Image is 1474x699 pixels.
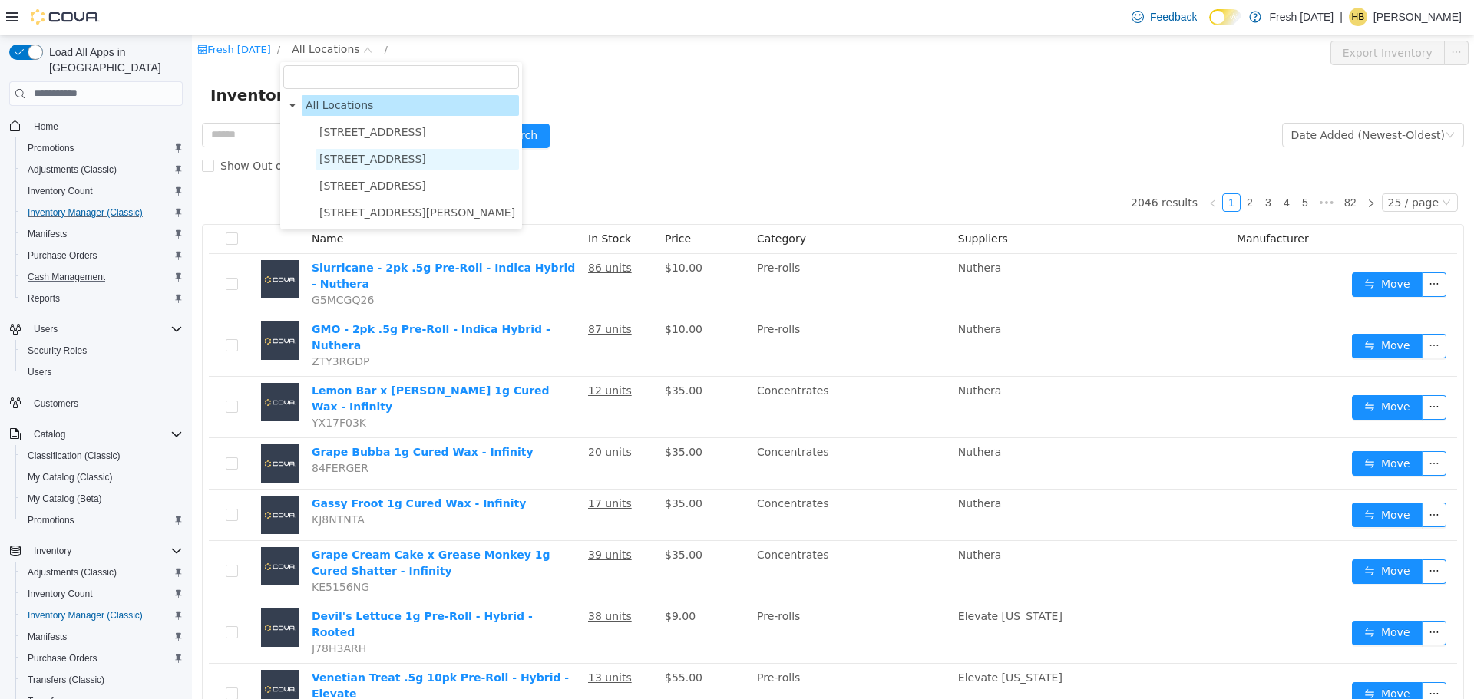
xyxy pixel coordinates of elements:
[559,454,760,506] td: Concentrates
[1160,585,1231,610] button: icon: swapMove
[28,425,183,443] span: Catalog
[15,445,189,467] button: Classification (Classic)
[3,392,189,414] button: Customers
[1230,467,1254,492] button: icon: ellipsis
[120,410,342,423] a: Grape Bubba 1g Cured Wax - Infinity
[1148,159,1169,176] a: 82
[15,488,189,509] button: My Catalog (Beta)
[766,575,871,587] span: Elevate [US_STATE]
[28,292,60,305] span: Reports
[21,585,183,603] span: Inventory Count
[21,649,104,668] a: Purchase Orders
[21,225,73,243] a: Manifests
[396,636,440,648] u: 13 units
[21,203,183,222] span: Inventory Manager (Classic)
[124,167,327,188] span: 240 E. Linwood Blvd.
[15,509,189,531] button: Promotions
[396,288,440,300] u: 87 units
[69,573,107,612] img: Devil's Lettuce 1g Pre-Roll - Hybrid - Rooted placeholder
[559,341,760,403] td: Concentrates
[766,636,871,648] span: Elevate [US_STATE]
[396,410,440,423] u: 20 units
[69,512,107,550] img: Grape Cream Cake x Grease Monkey 1g Cured Shatter - Infinity placeholder
[396,349,440,361] u: 12 units
[28,117,64,136] a: Home
[1230,416,1254,440] button: icon: ellipsis
[110,60,327,81] span: All Locations
[28,674,104,686] span: Transfers (Classic)
[21,225,183,243] span: Manifests
[473,288,511,300] span: $10.00
[120,226,383,255] a: Slurricane - 2pk .5g Pre-Roll - Indica Hybrid - Nuthera
[34,397,78,410] span: Customers
[21,182,183,200] span: Inventory Count
[28,542,78,560] button: Inventory
[69,460,107,499] img: Gassy Froot 1g Cured Wax - Infinity placeholder
[28,345,87,357] span: Security Roles
[1068,159,1085,176] a: 3
[766,197,816,209] span: Suppliers
[28,163,117,176] span: Adjustments (Classic)
[1250,163,1259,173] i: icon: down
[15,340,189,361] button: Security Roles
[1373,8,1462,26] p: [PERSON_NAME]
[28,394,183,413] span: Customers
[21,628,183,646] span: Manifests
[28,249,97,262] span: Purchase Orders
[21,606,149,625] a: Inventory Manager (Classic)
[766,288,810,300] span: Nuthera
[28,652,97,664] span: Purchase Orders
[28,366,51,378] span: Users
[120,462,334,474] a: Gassy Froot 1g Cured Wax - Infinity
[22,124,134,137] span: Show Out of Stock
[1030,158,1049,176] li: 1
[1049,159,1066,176] a: 2
[43,45,183,75] span: Load All Apps in [GEOGRAPHIC_DATA]
[21,268,183,286] span: Cash Management
[21,139,183,157] span: Promotions
[1175,163,1184,173] i: icon: right
[69,348,107,386] img: Lemon Bar x Savage Hulk 1g Cured Wax - Infinity placeholder
[21,363,183,381] span: Users
[1230,647,1254,671] button: icon: ellipsis
[396,226,440,239] u: 86 units
[21,585,99,603] a: Inventory Count
[1352,8,1365,26] span: HB
[21,160,123,179] a: Adjustments (Classic)
[21,511,81,529] a: Promotions
[69,635,107,673] img: Venetian Treat .5g 10pk Pre-Roll - Hybrid - Elevate placeholder
[21,671,183,689] span: Transfers (Classic)
[28,631,67,643] span: Manifests
[21,289,183,308] span: Reports
[21,671,111,689] a: Transfers (Classic)
[766,349,810,361] span: Nuthera
[15,562,189,583] button: Adjustments (Classic)
[473,349,511,361] span: $35.00
[28,566,117,579] span: Adjustments (Classic)
[28,450,121,462] span: Classification (Classic)
[1349,8,1367,26] div: Harley Bialczyk
[21,160,183,179] span: Adjustments (Classic)
[1340,8,1343,26] p: |
[1122,158,1147,176] li: Next 5 Pages
[21,203,149,222] a: Inventory Manager (Classic)
[15,159,189,180] button: Adjustments (Classic)
[473,513,511,526] span: $35.00
[473,462,511,474] span: $35.00
[15,245,189,266] button: Purchase Orders
[1016,163,1026,173] i: icon: left
[69,286,107,325] img: GMO - 2pk .5g Pre-Roll - Indica Hybrid - Nuthera placeholder
[85,8,88,20] span: /
[473,226,511,239] span: $10.00
[18,48,193,72] span: Inventory Manager
[127,91,234,103] span: [STREET_ADDRESS]
[21,490,183,508] span: My Catalog (Beta)
[3,540,189,562] button: Inventory
[1209,25,1210,26] span: Dark Mode
[171,10,180,21] i: icon: down
[1160,298,1231,323] button: icon: swapMove
[1104,158,1122,176] li: 5
[28,588,93,600] span: Inventory Count
[120,288,359,316] a: GMO - 2pk .5g Pre-Roll - Indica Hybrid - Nuthera
[766,462,810,474] span: Nuthera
